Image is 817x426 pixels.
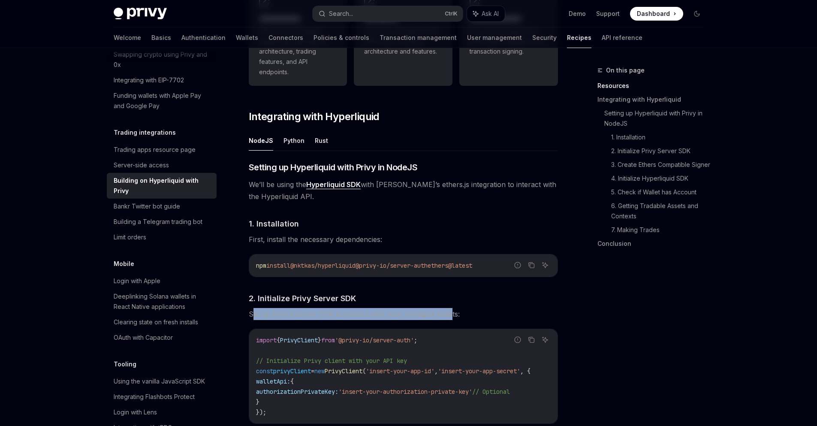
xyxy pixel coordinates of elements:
span: PrivyClient [280,336,318,344]
a: Resources [597,79,711,93]
span: // Optional [472,388,510,396]
button: Search...CtrlK [313,6,463,21]
div: Building on Hyperliquid with Privy [114,175,211,196]
span: { [290,378,294,385]
span: 2. Initialize Privy Server SDK [249,293,356,304]
span: const [256,367,273,375]
span: First, install the necessary dependencies: [249,233,558,245]
a: Recipes [567,27,591,48]
a: 1. Installation [611,130,711,144]
a: Support [596,9,620,18]
a: Login with Lens [107,405,217,420]
div: Funding wallets with Apple Pay and Google Pay [114,91,211,111]
span: 'insert-your-app-id' [366,367,434,375]
span: from [321,336,335,344]
a: 3. Create Ethers Compatible Signer [611,158,711,172]
a: Integrating with EIP-7702 [107,73,217,88]
a: Demo [569,9,586,18]
a: Deeplinking Solana wallets in React Native applications [107,289,217,314]
span: npm [256,262,266,269]
button: Copy the contents from the code block [526,260,537,271]
span: privyClient [273,367,311,375]
span: 'insert-your-authorization-private-key' [338,388,472,396]
a: User management [467,27,522,48]
h5: Mobile [114,259,134,269]
a: Server-side access [107,157,217,173]
div: Integrating with EIP-7702 [114,75,184,85]
a: Welcome [114,27,141,48]
span: ; [414,336,417,344]
a: Security [532,27,557,48]
button: Report incorrect code [512,260,523,271]
span: We’ll be using the with [PERSON_NAME]’s ethers.js integration to interact with the Hyperliquid API. [249,178,558,202]
a: Integrating Flashbots Protect [107,389,217,405]
span: import [256,336,277,344]
a: Setting up Hyperliquid with Privy in NodeJS [604,106,711,130]
img: dark logo [114,8,167,20]
button: Ask AI [540,260,551,271]
span: install [266,262,290,269]
span: '@privy-io/server-auth' [335,336,414,344]
span: Dashboard [637,9,670,18]
span: Official documentation explaining Hyperliquid’s architecture, trading features, and API endpoints. [259,26,337,77]
span: authorizationPrivateKey: [256,388,338,396]
span: 'insert-your-app-secret' [438,367,520,375]
a: Building a Telegram trading bot [107,214,217,230]
a: Wallets [236,27,258,48]
span: PrivyClient [325,367,362,375]
a: Transaction management [380,27,457,48]
a: OAuth with Capacitor [107,330,217,345]
a: Limit orders [107,230,217,245]
span: , { [520,367,531,375]
button: Python [283,130,304,151]
a: Clearing state on fresh installs [107,314,217,330]
span: @nktkas/hyperliquid [290,262,356,269]
a: Login with Apple [107,273,217,289]
button: NodeJS [249,130,273,151]
div: Clearing state on fresh installs [114,317,198,327]
div: Login with Apple [114,276,160,286]
a: Conclusion [597,237,711,251]
span: } [256,398,259,406]
button: Ask AI [540,334,551,345]
div: Integrating Flashbots Protect [114,392,195,402]
span: // Initialize Privy client with your API key [256,357,407,365]
span: }); [256,408,266,416]
div: Deeplinking Solana wallets in React Native applications [114,291,211,312]
button: Rust [315,130,328,151]
span: Set up Privy’s server SDK to interact with your managed wallets: [249,308,558,320]
a: API reference [602,27,642,48]
div: OAuth with Capacitor [114,332,173,343]
span: Ctrl K [445,10,458,17]
a: Dashboard [630,7,683,21]
a: 4. Initialize Hyperliquid SDK [611,172,711,185]
h5: Trading integrations [114,127,176,138]
a: Integrating with Hyperliquid [597,93,711,106]
span: new [314,367,325,375]
span: } [318,336,321,344]
button: Toggle dark mode [690,7,704,21]
button: Ask AI [467,6,505,21]
div: Bankr Twitter bot guide [114,201,180,211]
span: Integrating with Hyperliquid [249,110,380,124]
a: 5. Check if Wallet has Account [611,185,711,199]
span: @privy-io/server-auth [356,262,428,269]
a: Funding wallets with Apple Pay and Google Pay [107,88,217,114]
a: 2. Initialize Privy Server SDK [611,144,711,158]
div: Trading apps resource page [114,145,196,155]
div: Building a Telegram trading bot [114,217,202,227]
span: On this page [606,65,645,76]
span: walletApi: [256,378,290,385]
span: { [277,336,280,344]
a: Hyperliquid SDK [306,180,361,189]
button: Copy the contents from the code block [526,334,537,345]
a: Bankr Twitter bot guide [107,199,217,214]
a: Building on Hyperliquid with Privy [107,173,217,199]
a: 6. Getting Tradable Assets and Contexts [611,199,711,223]
a: 7. Making Trades [611,223,711,237]
span: , [434,367,438,375]
a: Basics [151,27,171,48]
div: Using the vanilla JavaScript SDK [114,376,205,387]
span: Setting up Hyperliquid with Privy in NodeJS [249,161,418,173]
a: Trading apps resource page [107,142,217,157]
